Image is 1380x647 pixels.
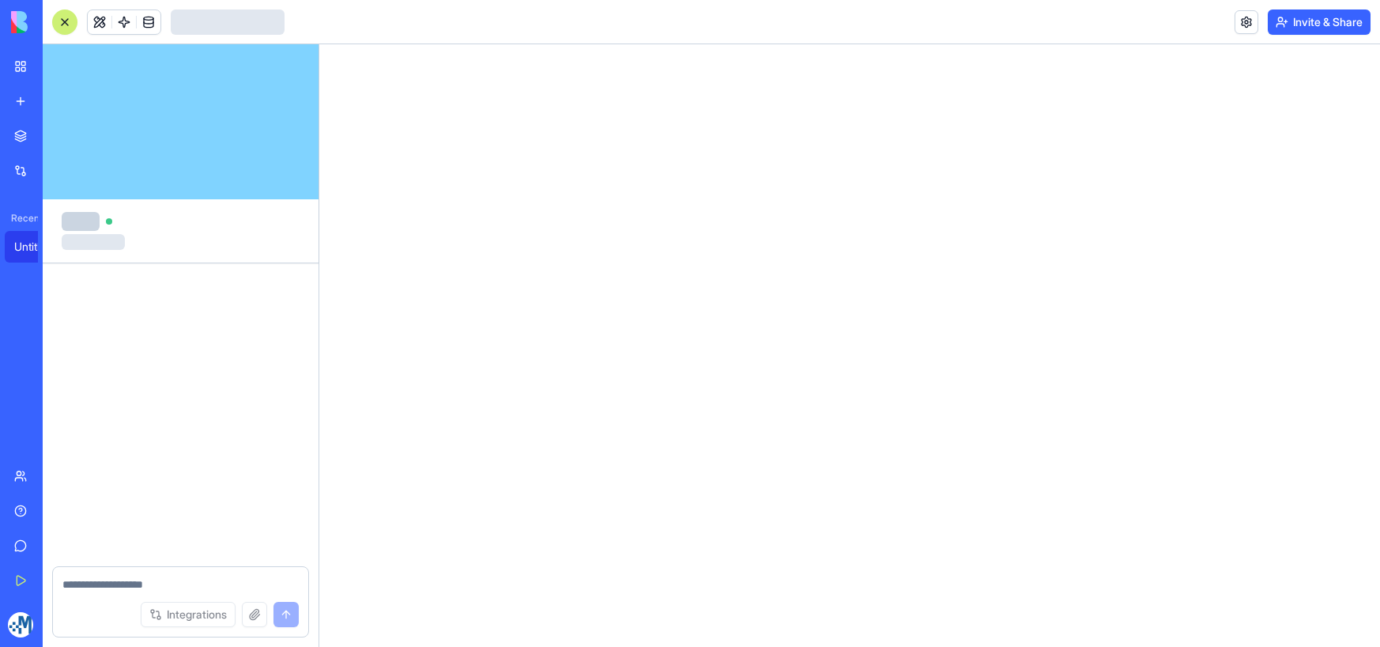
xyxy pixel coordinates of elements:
img: logo [11,11,109,33]
button: Invite & Share [1268,9,1371,35]
span: Recent [5,212,38,225]
a: Untitled App [5,231,68,263]
div: Untitled App [14,239,58,255]
img: ACg8ocJlmowF3-kXJK3FYdnEIfZcpQqokpcbetgEcldmBvclSnO-5hA=s96-c [8,612,33,638]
